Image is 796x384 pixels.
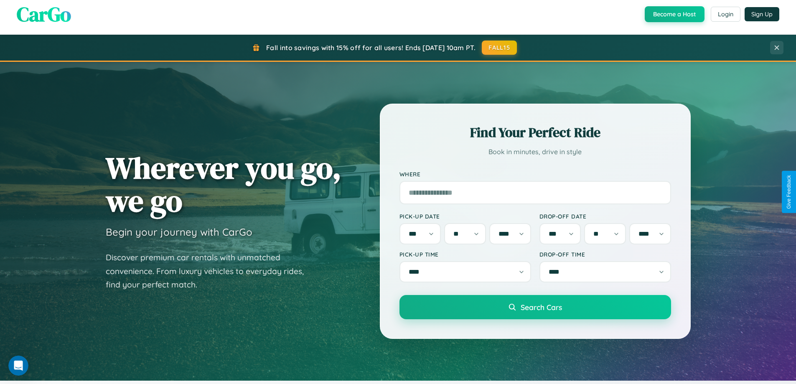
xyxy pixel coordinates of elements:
p: Book in minutes, drive in style [399,146,671,158]
button: Become a Host [645,6,704,22]
iframe: Intercom live chat [8,356,28,376]
button: FALL15 [482,41,517,55]
span: CarGo [17,0,71,28]
span: Fall into savings with 15% off for all users! Ends [DATE] 10am PT. [266,43,476,52]
span: Search Cars [521,303,562,312]
label: Pick-up Date [399,213,531,220]
label: Drop-off Time [539,251,671,258]
button: Sign Up [745,7,779,21]
div: Give Feedback [786,175,792,209]
label: Where [399,170,671,178]
button: Login [711,7,740,22]
h3: Begin your journey with CarGo [106,226,252,238]
label: Drop-off Date [539,213,671,220]
p: Discover premium car rentals with unmatched convenience. From luxury vehicles to everyday rides, ... [106,251,315,292]
label: Pick-up Time [399,251,531,258]
button: Search Cars [399,295,671,319]
h1: Wherever you go, we go [106,151,341,217]
h2: Find Your Perfect Ride [399,123,671,142]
